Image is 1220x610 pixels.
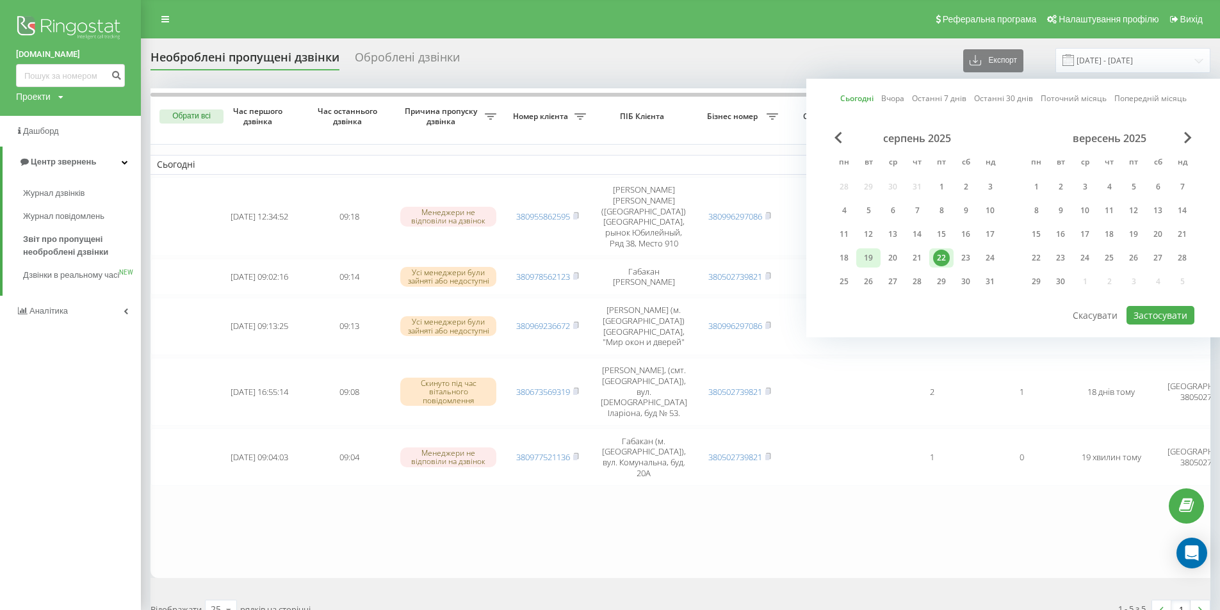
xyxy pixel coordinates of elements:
[905,201,929,220] div: чт 7 серп 2025 р.
[887,428,977,486] td: 1
[1174,202,1191,219] div: 14
[957,202,974,219] div: 9
[23,126,59,136] span: Дашборд
[314,106,384,126] span: Час останнього дзвінка
[832,201,856,220] div: пн 4 серп 2025 р.
[23,264,141,287] a: Дзвінки в реальному часіNEW
[23,182,141,205] a: Журнал дзвінків
[1073,248,1097,268] div: ср 24 вер 2025 р.
[1073,225,1097,244] div: ср 17 вер 2025 р.
[1124,154,1143,173] abbr: п’ятниця
[836,202,852,219] div: 4
[1146,201,1170,220] div: сб 13 вер 2025 р.
[1024,177,1048,197] div: пн 1 вер 2025 р.
[304,177,394,257] td: 09:18
[1101,179,1118,195] div: 4
[516,320,570,332] a: 380969236672
[1052,179,1069,195] div: 2
[29,306,68,316] span: Аналiтика
[1146,177,1170,197] div: сб 6 вер 2025 р.
[516,271,570,282] a: 380978562123
[840,92,874,104] a: Сьогодні
[1174,226,1191,243] div: 21
[1066,358,1156,426] td: 18 днів тому
[954,248,978,268] div: сб 23 серп 2025 р.
[860,273,877,290] div: 26
[1097,225,1121,244] div: чт 18 вер 2025 р.
[957,179,974,195] div: 2
[1125,202,1142,219] div: 12
[1073,201,1097,220] div: ср 10 вер 2025 р.
[1041,92,1107,104] a: Поточний місяць
[1028,250,1045,266] div: 22
[881,225,905,244] div: ср 13 серп 2025 р.
[225,106,294,126] span: Час першого дзвінка
[832,272,856,291] div: пн 25 серп 2025 р.
[1125,250,1142,266] div: 26
[1097,248,1121,268] div: чт 25 вер 2025 р.
[516,386,570,397] a: 380673569319
[856,225,881,244] div: вт 12 серп 2025 р.
[1052,273,1069,290] div: 30
[1150,202,1166,219] div: 13
[1101,202,1118,219] div: 11
[3,147,141,177] a: Центр звернень
[1180,14,1203,24] span: Вихід
[23,205,141,228] a: Журнал повідомлень
[978,177,1002,197] div: нд 3 серп 2025 р.
[1027,154,1046,173] abbr: понеділок
[836,273,852,290] div: 25
[592,428,695,486] td: Габакан (м.[GEOGRAPHIC_DATA]), вул. Комунальна, буд. 20А
[856,248,881,268] div: вт 19 серп 2025 р.
[884,250,901,266] div: 20
[16,48,125,61] a: [DOMAIN_NAME]
[23,228,141,264] a: Звіт про пропущені необроблені дзвінки
[1170,225,1194,244] div: нд 21 вер 2025 р.
[881,248,905,268] div: ср 20 серп 2025 р.
[957,250,974,266] div: 23
[31,157,96,166] span: Центр звернень
[355,51,460,70] div: Оброблені дзвінки
[592,177,695,257] td: [PERSON_NAME] [PERSON_NAME] ([GEOGRAPHIC_DATA]) [GEOGRAPHIC_DATA], рынок Юбилейный, Ряд 38, Место...
[1146,225,1170,244] div: сб 20 вер 2025 р.
[1150,179,1166,195] div: 6
[708,320,762,332] a: 380996297086
[1097,177,1121,197] div: чт 4 вер 2025 р.
[1174,250,1191,266] div: 28
[1052,226,1069,243] div: 16
[834,132,842,143] span: Previous Month
[954,177,978,197] div: сб 2 серп 2025 р.
[708,211,762,222] a: 380996297086
[708,386,762,397] a: 380502739821
[909,250,925,266] div: 21
[1073,177,1097,197] div: ср 3 вер 2025 р.
[1048,248,1073,268] div: вт 23 вер 2025 р.
[982,226,998,243] div: 17
[1024,132,1194,145] div: вересень 2025
[912,92,966,104] a: Останні 7 днів
[304,298,394,355] td: 09:13
[1024,225,1048,244] div: пн 15 вер 2025 р.
[834,154,854,173] abbr: понеділок
[856,272,881,291] div: вт 26 серп 2025 р.
[929,177,954,197] div: пт 1 серп 2025 р.
[400,207,496,226] div: Менеджери не відповіли на дзвінок
[1125,226,1142,243] div: 19
[509,111,574,122] span: Номер клієнта
[215,428,304,486] td: [DATE] 09:04:03
[957,273,974,290] div: 30
[909,273,925,290] div: 28
[881,201,905,220] div: ср 6 серп 2025 р.
[1024,201,1048,220] div: пн 8 вер 2025 р.
[977,358,1066,426] td: 1
[905,272,929,291] div: чт 28 серп 2025 р.
[1146,248,1170,268] div: сб 27 вер 2025 р.
[1077,179,1093,195] div: 3
[400,378,496,406] div: Скинуто під час вітального повідомлення
[836,250,852,266] div: 18
[1121,225,1146,244] div: пт 19 вер 2025 р.
[159,109,224,124] button: Обрати всі
[1048,177,1073,197] div: вт 2 вер 2025 р.
[929,272,954,291] div: пт 29 серп 2025 р.
[909,226,925,243] div: 14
